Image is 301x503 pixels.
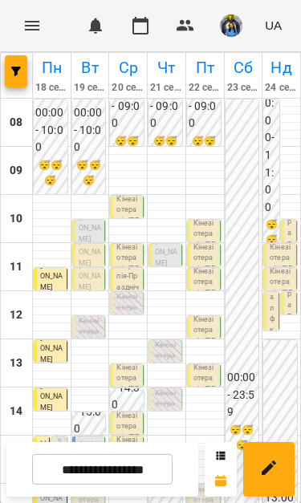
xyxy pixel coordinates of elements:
[155,340,178,405] p: Кінезіотерапія ([PERSON_NAME])
[40,334,63,363] span: [PERSON_NAME]
[265,55,298,80] h6: Нд
[10,355,22,372] h6: 13
[220,14,242,37] img: d1dec607e7f372b62d1bb04098aa4c64.jpeg
[155,388,178,453] p: Кінезіотерапія ([PERSON_NAME])
[227,80,260,95] h6: 23 серп
[10,258,22,276] h6: 11
[265,80,298,95] h6: 24 серп
[74,55,107,80] h6: Вт
[10,306,22,324] h6: 12
[112,80,142,132] h6: 00:00 - 09:00
[74,104,104,156] h6: 00:00 - 10:00
[35,80,68,95] h6: 18 серп
[35,158,66,189] h6: 😴😴😴
[227,369,258,421] h6: 00:00 - 23:59
[10,114,22,132] h6: 08
[112,362,142,414] h6: 14:00 - 14:30
[10,162,22,180] h6: 09
[265,78,278,217] h6: 00:00 - 11:00
[150,80,183,95] h6: 21 серп
[227,423,258,453] h6: 😴😴😴
[155,237,177,267] span: [PERSON_NAME]
[189,55,222,80] h6: Пт
[74,80,107,95] h6: 19 серп
[150,55,183,80] h6: Чт
[112,55,144,80] h6: Ср
[79,316,102,381] p: Кінезіотерапія ([PERSON_NAME])
[189,80,222,95] h6: 22 серп
[79,262,101,291] span: [PERSON_NAME]
[74,386,104,438] h6: 14:30 - 15:00
[189,80,219,132] h6: 00:00 - 09:00
[10,210,22,228] h6: 10
[258,10,288,40] button: UA
[10,403,22,420] h6: 14
[265,217,278,262] h6: 😴😴😴
[150,80,181,132] h6: 00:00 - 09:00
[40,262,63,291] span: [PERSON_NAME]
[150,134,181,164] h6: 😴😴😴
[74,158,104,189] h6: 😴😴😴
[227,55,260,80] h6: Сб
[35,55,68,80] h6: Пн
[40,382,63,412] span: [PERSON_NAME]
[35,104,66,156] h6: 00:00 - 10:00
[116,292,140,357] p: Кінезіотерапія ([PERSON_NAME])
[112,80,144,95] h6: 20 серп
[79,237,101,267] span: [PERSON_NAME]
[13,6,51,45] button: Menu
[265,17,282,34] span: UA
[112,134,142,164] h6: 😴😴😴
[79,213,101,243] span: [PERSON_NAME]
[189,134,219,164] h6: 😴😴😴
